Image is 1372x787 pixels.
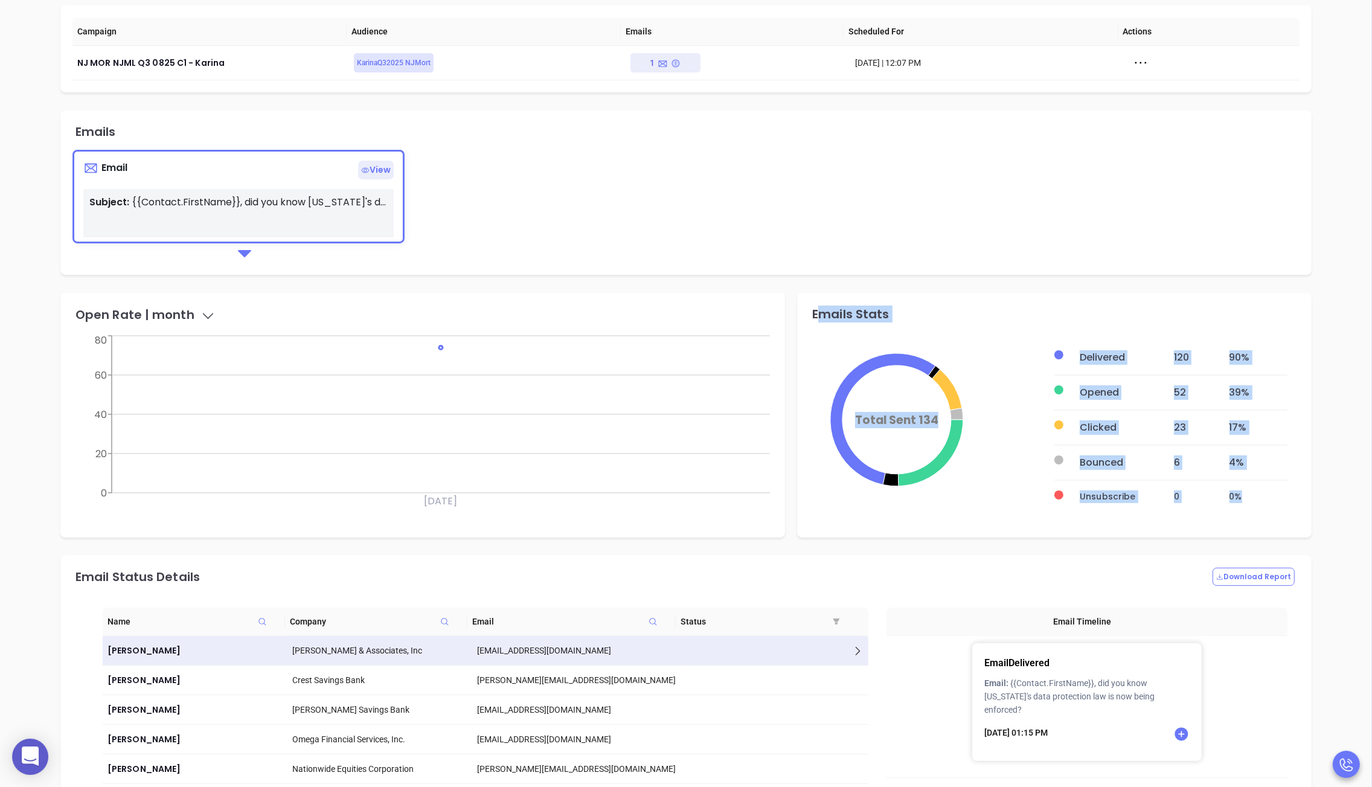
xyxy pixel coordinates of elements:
p: {{Contact.FirstName}}, did you know [US_STATE]'s data protection law is now being enforced? [89,195,388,210]
div: [PERSON_NAME] Savings Bank [292,703,467,716]
a: [PERSON_NAME] [107,673,283,687]
span: Status [681,615,853,628]
th: Scheduled For [844,18,1118,46]
div: 4 % [1229,455,1287,470]
div: Unsubscribe [1080,490,1158,496]
div: Bounced [1080,455,1158,470]
span: Email [101,161,127,175]
tspan: Total Sent 134 [855,412,938,428]
tspan: 20 [95,447,107,461]
div: Omega Financial Services, Inc. [292,733,467,746]
div: [PERSON_NAME][EMAIL_ADDRESS][DOMAIN_NAME] [477,762,679,776]
div: [EMAIL_ADDRESS][DOMAIN_NAME] [477,703,679,716]
span: Company [290,615,463,628]
span: month [152,306,216,323]
div: 90 % [1229,350,1287,365]
th: Campaign [72,18,347,46]
div: 0 % [1229,490,1287,496]
a: [PERSON_NAME] [107,732,283,747]
div: Crest Savings Bank [292,673,467,687]
div: [EMAIL_ADDRESS][DOMAIN_NAME] [477,733,679,746]
span: Subject: [89,195,129,209]
tspan: 60 [95,368,107,382]
div: Opened [1080,385,1158,400]
span: View [358,161,394,179]
span: Name [107,615,280,628]
div: [EMAIL_ADDRESS][DOMAIN_NAME] [477,644,679,657]
th: Audience [347,18,621,46]
span: filter [833,618,840,625]
a: [PERSON_NAME] [107,762,283,776]
span: filter [830,608,842,635]
div: 23 [1174,420,1213,435]
div: 17 % [1229,420,1287,435]
button: Download Report [1213,568,1295,586]
div: 0 [1174,490,1213,496]
div: 6 [1174,455,1213,470]
p: {{Contact.FirstName}}, did you know [US_STATE]'s data protection law is now being enforced? [984,676,1190,716]
tspan: [DATE] [425,494,458,508]
div: 120 [1174,350,1213,365]
div: [PERSON_NAME] & Associates, Inc [292,644,467,657]
div: [DATE] | 12:07 PM [855,56,1122,69]
div: 52 [1174,385,1213,400]
span: Email: [984,678,1008,688]
tspan: 80 [95,333,107,347]
th: Emails [621,18,844,46]
div: 39 % [1229,385,1287,400]
div: Emails [75,126,116,138]
div: Email Status Details [75,571,200,583]
span: [DATE] 01:15 PM [984,728,1048,737]
th: Actions [1118,18,1290,46]
div: 1 [650,53,681,72]
tspan: 40 [94,408,107,422]
div: Nationwide Equities Corporation [292,762,467,776]
a: [PERSON_NAME] [107,702,283,717]
p: Email Delivered [984,655,1190,670]
span: Email [472,615,671,628]
div: Emails Stats [812,308,889,320]
div: Clicked [1080,420,1158,435]
tspan: 0 [101,486,107,500]
span: KarinaQ32025 NJMort [357,56,431,69]
div: [PERSON_NAME][EMAIL_ADDRESS][DOMAIN_NAME] [477,673,679,687]
a: [PERSON_NAME] [107,643,283,658]
div: NJ MOR NJML Q3 0825 C1 - Karina [77,56,344,70]
th: Email Timeline [886,608,1277,636]
div: Open Rate | [75,308,216,323]
div: Delivered [1080,350,1158,365]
